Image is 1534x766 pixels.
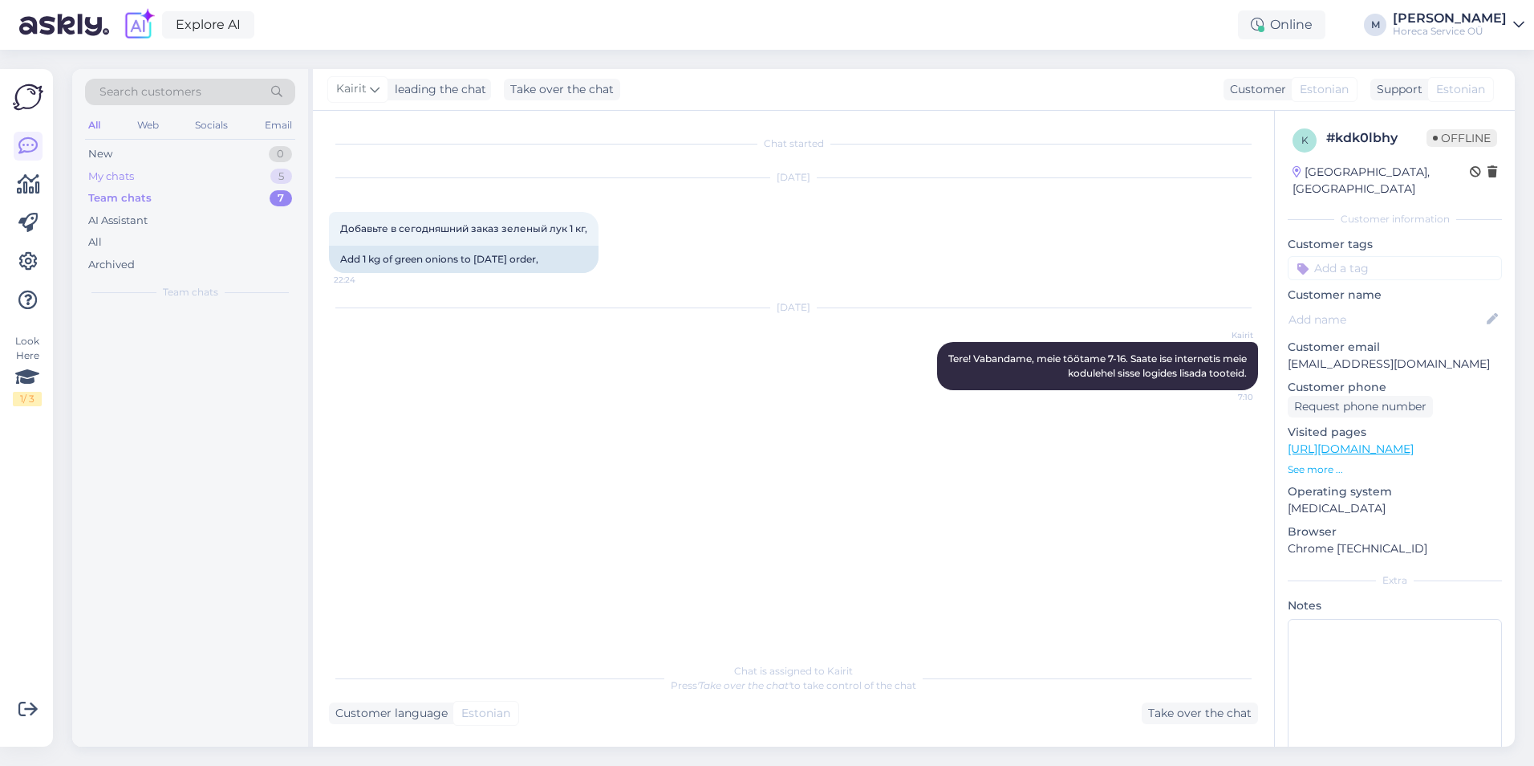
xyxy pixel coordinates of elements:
[1293,164,1470,198] div: [GEOGRAPHIC_DATA], [GEOGRAPHIC_DATA]
[1288,379,1502,396] p: Customer phone
[88,213,148,229] div: AI Assistant
[13,82,43,112] img: Askly Logo
[1436,81,1485,98] span: Estonian
[1288,311,1483,328] input: Add name
[1288,339,1502,356] p: Customer email
[270,190,292,206] div: 7
[329,170,1258,185] div: [DATE]
[734,665,853,677] span: Chat is assigned to Kairit
[99,84,201,100] span: Search customers
[1301,134,1309,146] span: k
[163,285,218,299] span: Team chats
[1370,81,1422,98] div: Support
[1364,14,1386,36] div: M
[88,257,135,273] div: Archived
[1288,483,1502,500] p: Operating system
[88,234,102,251] div: All
[88,146,112,162] div: New
[1426,129,1497,147] span: Offline
[1288,256,1502,280] input: Add a tag
[1288,540,1502,557] p: Chrome [TECHNICAL_ID]
[13,392,42,406] div: 1 / 3
[504,79,620,100] div: Take over the chat
[1288,212,1502,226] div: Customer information
[1288,396,1433,418] div: Request phone number
[697,679,790,691] i: 'Take over the chat'
[1393,12,1524,38] a: [PERSON_NAME]Horeca Service OÜ
[1238,10,1325,39] div: Online
[88,169,134,185] div: My chats
[334,274,394,286] span: 22:24
[88,190,152,206] div: Team chats
[13,334,42,406] div: Look Here
[269,146,292,162] div: 0
[388,81,486,98] div: leading the chat
[1193,329,1253,341] span: Kairit
[329,705,448,722] div: Customer language
[1326,128,1426,148] div: # kdk0lbhy
[1288,524,1502,540] p: Browser
[1288,462,1502,477] p: See more ...
[329,136,1258,151] div: Chat started
[1193,391,1253,403] span: 7:10
[262,115,295,136] div: Email
[134,115,162,136] div: Web
[1288,287,1502,304] p: Customer name
[461,705,510,722] span: Estonian
[1288,236,1502,253] p: Customer tags
[1288,573,1502,588] div: Extra
[1288,356,1502,373] p: [EMAIL_ADDRESS][DOMAIN_NAME]
[340,222,587,234] span: Добавьте в сегодняшний заказ зеленый лук 1 кг,
[1393,25,1507,38] div: Horeca Service OÜ
[1288,424,1502,441] p: Visited pages
[948,352,1249,379] span: Tere! Vabandame, meie töötame 7-16. Saate ise internetis meie kodulehel sisse logides lisada toot...
[1300,81,1349,98] span: Estonian
[162,11,254,39] a: Explore AI
[122,8,156,42] img: explore-ai
[336,80,367,98] span: Kairit
[192,115,231,136] div: Socials
[1224,81,1286,98] div: Customer
[1288,442,1414,456] a: [URL][DOMAIN_NAME]
[1288,500,1502,517] p: [MEDICAL_DATA]
[270,169,292,185] div: 5
[1288,597,1502,614] p: Notes
[85,115,103,136] div: All
[329,246,599,273] div: Add 1 kg of green onions to [DATE] order,
[1142,703,1258,724] div: Take over the chat
[1393,12,1507,25] div: [PERSON_NAME]
[671,679,916,691] span: Press to take control of the chat
[329,300,1258,315] div: [DATE]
